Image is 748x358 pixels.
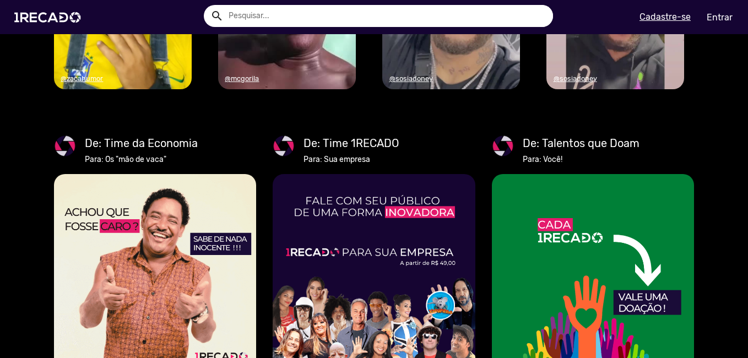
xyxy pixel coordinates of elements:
input: Pesquisar... [220,5,553,27]
mat-icon: Example home icon [210,9,224,23]
mat-card-title: De: Time da Economia [85,135,198,151]
mat-card-subtitle: Para: Os "mão de vaca" [85,154,198,165]
u: @sosiadoney [554,74,597,83]
u: @mcgorila [225,74,259,83]
mat-card-title: De: Talentos que Doam [523,135,639,151]
u: @sosiadoney [389,74,433,83]
u: Cadastre-se [639,12,691,22]
u: @zacahumor [61,74,103,83]
button: Example home icon [207,6,226,25]
mat-card-subtitle: Para: Você! [523,154,639,165]
mat-card-title: De: Time 1RECADO [303,135,399,151]
mat-card-subtitle: Para: Sua empresa [303,154,399,165]
a: Entrar [700,8,740,27]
